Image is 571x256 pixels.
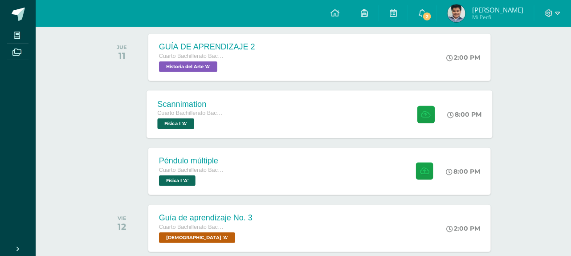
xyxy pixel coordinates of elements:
[157,110,225,116] span: Cuarto Bachillerato Bachillerato en CCLL con Orientación en Diseño Gráfico
[447,110,482,118] div: 8:00 PM
[159,156,226,166] div: Péndulo múltiple
[472,5,523,14] span: [PERSON_NAME]
[159,232,235,243] span: Biblia 'A'
[159,61,217,72] span: Historia del Arte 'A'
[446,167,480,175] div: 8:00 PM
[446,224,480,232] div: 2:00 PM
[157,99,225,109] div: Scannimation
[118,215,126,221] div: VIE
[446,53,480,61] div: 2:00 PM
[157,118,194,129] span: Física I 'A'
[448,4,465,22] img: 6fb64b74ec16dce890e35dc6775cabd8.png
[159,213,253,223] div: Guía de aprendizaje No. 3
[117,44,127,50] div: JUE
[159,224,226,230] span: Cuarto Bachillerato Bachillerato en CCLL con Orientación en Diseño Gráfico
[159,42,255,52] div: GUÍA DE APRENDIZAJE 2
[472,13,523,21] span: Mi Perfil
[422,12,432,21] span: 2
[159,175,196,186] span: Física I 'A'
[159,167,226,173] span: Cuarto Bachillerato Bachillerato en CCLL con Orientación en Diseño Gráfico
[117,50,127,61] div: 11
[159,53,226,59] span: Cuarto Bachillerato Bachillerato en CCLL con Orientación en Diseño Gráfico
[118,221,126,232] div: 12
